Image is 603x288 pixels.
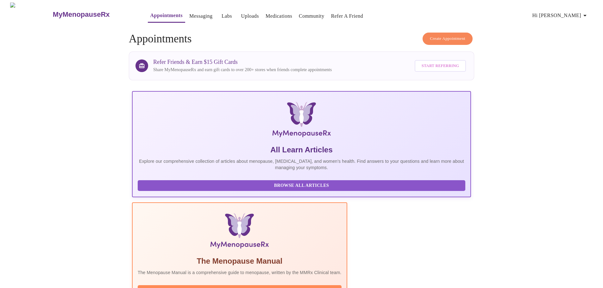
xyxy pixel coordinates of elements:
a: Labs [222,12,232,21]
span: Start Referring [422,62,459,70]
p: The Menopause Manual is a comprehensive guide to menopause, written by the MMRx Clinical team. [138,269,342,276]
h4: Appointments [129,33,474,45]
img: MyMenopauseRx Logo [189,102,414,140]
img: MyMenopauseRx Logo [10,3,52,26]
button: Uploads [238,10,261,22]
button: Messaging [187,10,215,22]
p: Explore our comprehensive collection of articles about menopause, [MEDICAL_DATA], and women's hea... [138,158,465,171]
a: Uploads [241,12,259,21]
span: Create Appointment [430,35,465,42]
a: Messaging [189,12,212,21]
a: Medications [266,12,292,21]
button: Refer a Friend [329,10,366,22]
button: Appointments [148,9,185,23]
p: Share MyMenopauseRx and earn gift cards to over 200+ stores when friends complete appointments [153,67,332,73]
button: Browse All Articles [138,180,465,191]
a: Start Referring [413,57,468,75]
h5: The Menopause Manual [138,256,342,266]
span: Hi [PERSON_NAME] [532,11,589,20]
h3: MyMenopauseRx [53,10,110,19]
button: Labs [217,10,237,22]
a: Community [299,12,324,21]
a: Browse All Articles [138,182,467,188]
a: MyMenopauseRx [52,3,135,26]
a: Appointments [150,11,183,20]
button: Medications [263,10,295,22]
h3: Refer Friends & Earn $15 Gift Cards [153,59,332,65]
span: Browse All Articles [144,182,459,190]
button: Create Appointment [423,33,473,45]
img: Menopause Manual [170,213,309,251]
button: Community [296,10,327,22]
button: Hi [PERSON_NAME] [530,9,591,22]
a: Refer a Friend [331,12,363,21]
h5: All Learn Articles [138,145,465,155]
button: Start Referring [415,60,466,72]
